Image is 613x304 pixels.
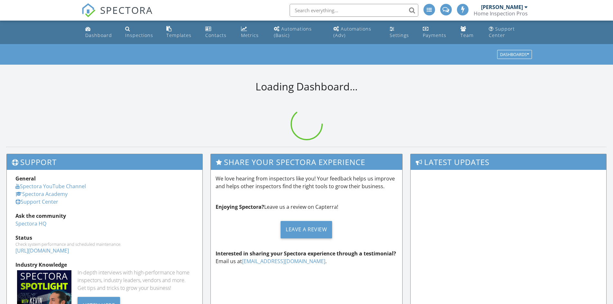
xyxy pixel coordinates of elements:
div: Status [15,234,194,242]
a: Templates [164,23,197,41]
div: Ask the community [15,212,194,220]
div: Industry Knowledge [15,261,194,269]
div: Dashboards [500,52,529,57]
div: Check system performance and scheduled maintenance. [15,242,194,247]
div: In-depth interviews with high-performance home inspectors, industry leaders, vendors and more. Ge... [78,269,194,292]
img: The Best Home Inspection Software - Spectora [81,3,96,17]
div: [PERSON_NAME] [481,4,523,10]
a: Spectora Academy [15,190,68,198]
span: SPECTORA [100,3,153,17]
strong: General [15,175,36,182]
div: Automations (Adv) [333,26,371,38]
h3: Share Your Spectora Experience [211,154,403,170]
div: Team [460,32,474,38]
a: SPECTORA [81,9,153,22]
strong: Enjoying Spectora? [216,203,264,210]
a: Metrics [238,23,266,41]
div: Templates [166,32,191,38]
input: Search everything... [290,4,418,17]
a: Contacts [203,23,233,41]
a: Payments [420,23,453,41]
p: We love hearing from inspectors like you! Your feedback helps us improve and helps other inspecto... [216,175,398,190]
a: Settings [387,23,415,41]
a: [EMAIL_ADDRESS][DOMAIN_NAME] [242,258,325,265]
a: Automations (Basic) [271,23,326,41]
a: Leave a Review [216,216,398,243]
a: Spectora YouTube Channel [15,183,86,190]
div: Dashboard [85,32,112,38]
div: Automations (Basic) [274,26,312,38]
h3: Latest Updates [411,154,606,170]
a: Automations (Advanced) [331,23,382,41]
a: Dashboard [83,23,118,41]
div: Home Inspection Pros [474,10,528,17]
p: Leave us a review on Capterra! [216,203,398,211]
a: Support Center [15,198,58,205]
a: Spectora HQ [15,220,46,227]
div: Leave a Review [281,221,332,238]
div: Metrics [241,32,259,38]
a: Support Center [486,23,531,41]
a: Inspections [123,23,159,41]
div: Support Center [489,26,515,38]
a: Team [458,23,481,41]
strong: Interested in sharing your Spectora experience through a testimonial? [216,250,396,257]
div: Payments [423,32,446,38]
div: Contacts [205,32,227,38]
p: Email us at . [216,250,398,265]
div: Inspections [125,32,153,38]
h3: Support [7,154,202,170]
button: Dashboards [497,50,532,59]
a: [URL][DOMAIN_NAME] [15,247,69,254]
div: Settings [390,32,409,38]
